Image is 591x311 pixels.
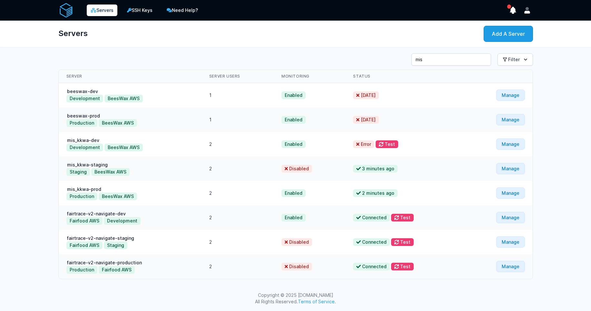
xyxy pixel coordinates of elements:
button: BeesWax AWS [104,95,143,102]
button: Test [391,263,414,270]
button: Staging [66,168,90,176]
button: Test [391,238,414,246]
a: Manage [496,90,525,101]
button: Staging [104,241,127,249]
a: beeswax-prod [66,113,101,118]
span: Enabled [281,116,306,124]
span: [DATE] [353,116,379,124]
span: Disabled [281,238,312,246]
span: Connected [353,238,390,246]
a: mis_kkwa-dev [66,137,100,143]
span: Disabled [281,165,312,173]
span: Disabled [281,263,312,270]
button: BeesWax AWS [99,119,137,127]
button: Production [66,266,97,274]
th: Server Users [202,70,274,83]
span: Error [353,140,374,148]
a: Manage [496,163,525,174]
span: Connected [353,214,390,221]
a: beeswax-dev [66,89,99,94]
button: Test [391,214,414,221]
th: Status [345,70,464,83]
th: Server [59,70,202,83]
a: Manage [496,187,525,199]
button: Production [66,193,97,200]
td: 2 [202,132,274,156]
span: Enabled [281,140,306,148]
a: mis_kkwa-prod [66,186,102,192]
input: Search Servers [411,53,491,66]
button: BeesWax AWS [104,144,143,151]
a: Manage [496,138,525,150]
button: Fairfood AWS [66,217,103,225]
td: 1 [202,83,274,108]
a: fairtrace-v2-navigate-production [66,260,143,265]
td: 2 [202,254,274,279]
h1: Servers [58,26,88,41]
td: 2 [202,156,274,181]
a: Manage [496,261,525,272]
span: Enabled [281,189,306,197]
a: Manage [496,236,525,248]
button: Fairfood AWS [99,266,135,274]
td: 2 [202,181,274,205]
span: 3 minutes ago [353,165,398,173]
button: Production [66,119,97,127]
th: Monitoring [274,70,345,83]
a: Add A Server [484,26,533,42]
span: 2 minutes ago [353,189,398,197]
span: has unread notifications [507,5,511,9]
a: Terms of Service [298,299,335,304]
button: Development [66,144,103,151]
button: Development [66,95,103,102]
button: User menu [521,5,533,16]
td: 1 [202,108,274,132]
a: SSH Keys [123,4,157,17]
a: Need Help? [162,4,202,17]
button: Fairfood AWS [66,241,103,249]
a: fairtrace-v2-navigate-dev [66,211,126,216]
span: [DATE] [353,91,379,99]
a: Manage [496,114,525,125]
button: Filter [497,53,533,66]
img: serverAuth logo [58,3,74,18]
button: BeesWax AWS [91,168,130,176]
a: Manage [496,212,525,223]
a: Servers [87,5,117,16]
td: 2 [202,230,274,254]
span: Enabled [281,214,306,221]
span: Connected [353,263,390,270]
span: Enabled [281,91,306,99]
button: Test [376,140,398,148]
td: 2 [202,205,274,230]
button: show notifications [507,5,519,16]
a: fairtrace-v2-navigate-staging [66,235,135,241]
button: Development [104,217,141,225]
button: BeesWax AWS [99,193,137,200]
a: mis_kkwa-staging [66,162,108,167]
